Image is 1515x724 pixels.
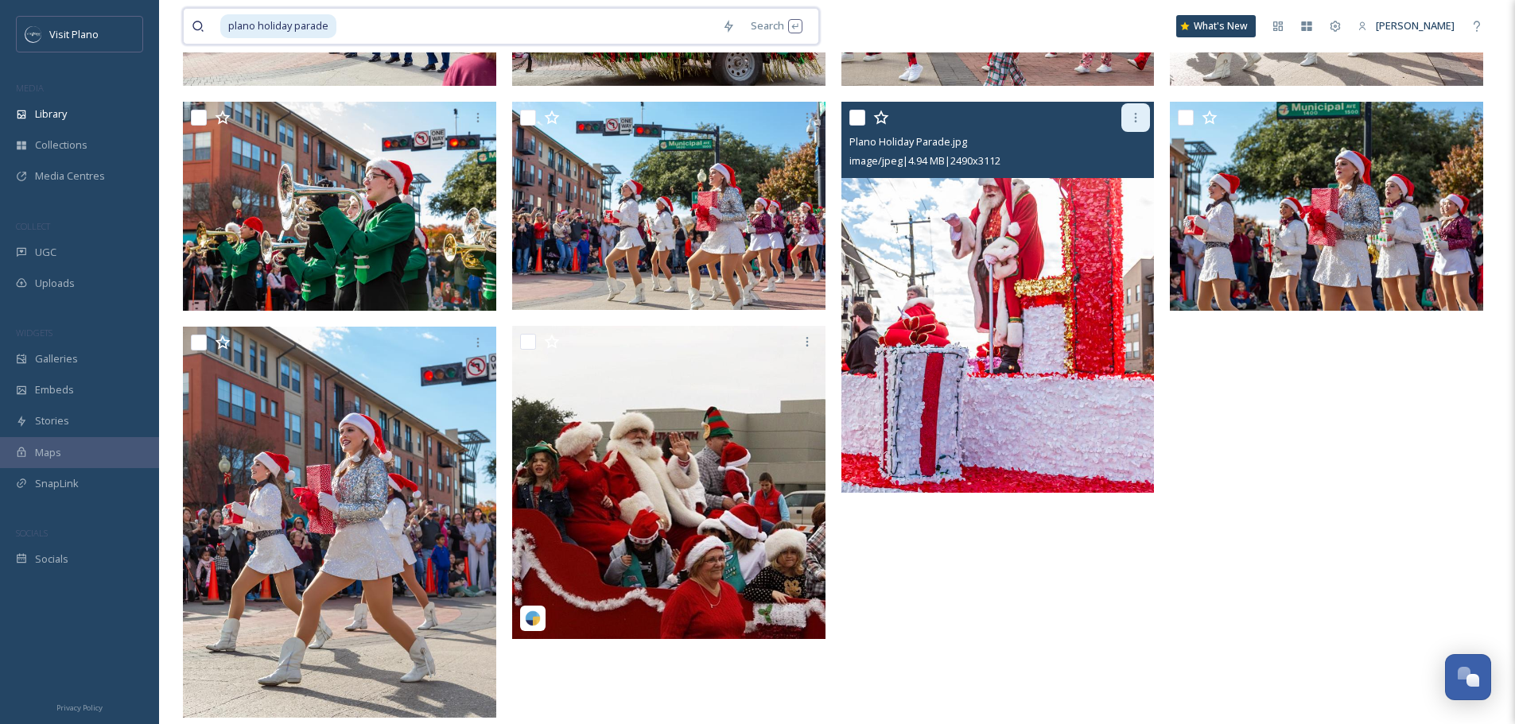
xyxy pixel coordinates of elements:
span: Maps [35,445,61,460]
a: [PERSON_NAME] [1350,10,1463,41]
span: [PERSON_NAME] [1376,18,1455,33]
span: Privacy Policy [56,703,103,713]
span: plano holiday parade [220,14,336,37]
img: images.jpeg [25,26,41,42]
img: Plano Holiday Parade.jpg [183,102,496,311]
span: Collections [35,137,87,153]
span: Stories [35,413,69,428]
a: What's New [1176,15,1256,37]
img: Plano Holiday Parade.jpg [512,102,825,311]
span: Socials [35,552,68,567]
img: Plano Holiday Parade.jpg [1170,102,1483,311]
span: Uploads [35,276,75,291]
span: SOCIALS [16,527,48,539]
span: COLLECT [16,220,50,232]
span: Plano Holiday Parade.jpg [849,134,967,149]
span: Media Centres [35,168,105,184]
span: Visit Plano [49,27,99,41]
span: Embeds [35,382,74,397]
img: Plano Holiday Parade.jpg [841,102,1155,494]
span: Library [35,106,67,122]
img: Plano Holiday Parade.jpg [183,326,496,718]
span: SnapLink [35,476,79,491]
div: Search [743,10,810,41]
span: UGC [35,245,56,260]
img: visitplano_04212025_17945395409286063.jpg [512,326,825,639]
span: MEDIA [16,82,44,94]
span: WIDGETS [16,327,52,339]
a: Privacy Policy [56,697,103,716]
button: Open Chat [1445,654,1491,700]
img: snapsea-logo.png [525,610,541,626]
span: image/jpeg | 4.94 MB | 2490 x 3112 [849,153,1000,168]
span: Galleries [35,351,78,366]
